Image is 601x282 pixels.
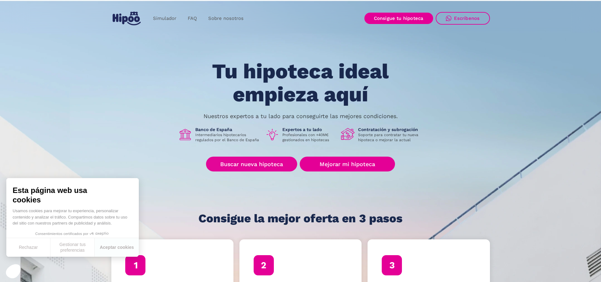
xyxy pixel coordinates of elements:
a: Escríbenos [436,12,490,25]
h1: Contratación y subrogación [358,127,423,132]
p: Intermediarios hipotecarios regulados por el Banco de España [195,132,260,142]
a: Mejorar mi hipoteca [300,157,395,171]
p: Nuestros expertos a tu lado para conseguirte las mejores condiciones. [203,114,398,119]
a: Buscar nueva hipoteca [206,157,297,171]
a: Sobre nosotros [203,12,249,25]
h1: Consigue la mejor oferta en 3 pasos [198,212,403,225]
h1: Tu hipoteca ideal empieza aquí [181,60,420,106]
div: Escríbenos [454,15,480,21]
a: Simulador [147,12,182,25]
a: FAQ [182,12,203,25]
a: Consigue tu hipoteca [364,13,433,24]
a: home [111,9,142,28]
h1: Expertos a tu lado [282,127,336,132]
h1: Banco de España [195,127,260,132]
p: Soporte para contratar tu nueva hipoteca o mejorar la actual [358,132,423,142]
p: Profesionales con +40M€ gestionados en hipotecas [282,132,336,142]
